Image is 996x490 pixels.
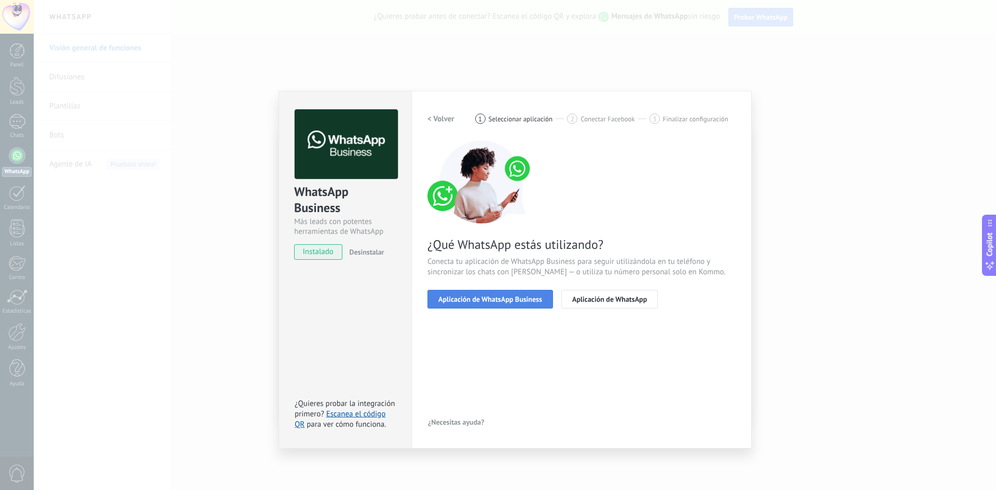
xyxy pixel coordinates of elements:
button: ¿Necesitas ayuda? [427,414,485,430]
span: Seleccionar aplicación [489,115,553,123]
img: connect number [427,141,536,223]
button: Aplicación de WhatsApp [561,290,658,309]
span: Conectar Facebook [580,115,635,123]
button: Aplicación de WhatsApp Business [427,290,553,309]
span: 1 [478,115,482,123]
span: ¿Qué WhatsApp estás utilizando? [427,236,736,253]
span: 3 [653,115,656,123]
span: ¿Necesitas ayuda? [428,418,485,426]
div: Más leads con potentes herramientas de WhatsApp [294,217,396,236]
span: Aplicación de WhatsApp [572,296,647,303]
h2: < Volver [427,114,454,124]
span: 2 [571,115,574,123]
span: ¿Quieres probar la integración primero? [295,399,395,419]
img: logo_main.png [295,109,398,179]
span: Aplicación de WhatsApp Business [438,296,542,303]
span: Desinstalar [349,247,384,257]
button: < Volver [427,109,454,128]
span: para ver cómo funciona. [307,419,386,429]
span: Finalizar configuración [663,115,728,123]
span: Conecta tu aplicación de WhatsApp Business para seguir utilizándola en tu teléfono y sincronizar ... [427,257,736,277]
button: Desinstalar [345,244,384,260]
span: instalado [295,244,342,260]
a: Escanea el código QR [295,409,385,429]
span: Copilot [985,232,995,256]
div: WhatsApp Business [294,184,396,217]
